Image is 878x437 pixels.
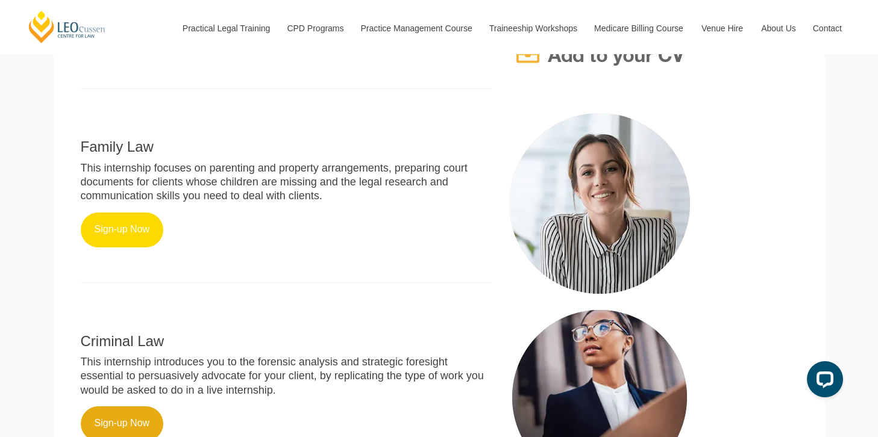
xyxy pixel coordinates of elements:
h2: Criminal Law [81,333,492,349]
a: Contact [804,2,851,54]
a: Venue Hire [692,2,752,54]
a: CPD Programs [278,2,351,54]
a: Traineeship Workshops [480,2,585,54]
a: [PERSON_NAME] Centre for Law [27,10,107,44]
a: About Us [752,2,804,54]
h2: Family Law [81,139,492,155]
a: Practical Legal Training [174,2,278,54]
a: Sign-up Now [81,212,164,247]
a: Medicare Billing Course [585,2,692,54]
iframe: LiveChat chat widget [797,356,848,407]
p: This internship introduces you to the forensic analysis and strategic foresight essential to pers... [81,355,492,397]
a: Practice Management Course [352,2,480,54]
p: This internship focuses on parenting and property arrangements, preparing court documents for cli... [81,161,492,203]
